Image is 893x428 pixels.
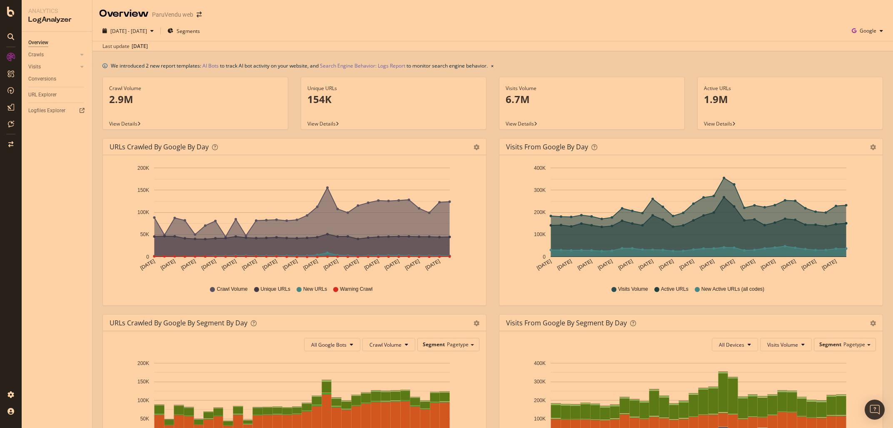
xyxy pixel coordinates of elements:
div: Open Intercom Messenger [865,400,885,420]
text: 400K [534,360,546,366]
span: Crawl Volume [217,286,247,293]
div: ParuVendu web [152,10,193,19]
span: [DATE] - [DATE] [110,28,147,35]
div: URLs Crawled by Google By Segment By Day [110,319,247,327]
text: [DATE] [597,258,614,271]
text: 200K [137,360,149,366]
div: gear [870,320,876,326]
button: Crawl Volume [362,338,415,351]
text: [DATE] [780,258,797,271]
div: Unique URLs [307,85,480,92]
text: [DATE] [699,258,716,271]
text: 100K [137,209,149,215]
div: Active URLs [704,85,876,92]
span: Unique URLs [261,286,290,293]
text: [DATE] [658,258,675,271]
text: [DATE] [536,258,552,271]
button: All Google Bots [304,338,360,351]
div: Overview [28,38,48,47]
span: Visits Volume [767,341,798,348]
span: View Details [307,120,336,127]
span: Pagetype [843,341,865,348]
text: 400K [534,165,546,171]
text: [DATE] [760,258,776,271]
text: [DATE] [302,258,319,271]
button: All Devices [712,338,758,351]
div: Logfiles Explorer [28,106,65,115]
text: 100K [534,232,546,238]
span: Visits Volume [618,286,648,293]
text: [DATE] [322,258,339,271]
button: Google [848,24,886,38]
div: We introduced 2 new report templates: to track AI bot activity on your website, and to monitor se... [111,61,488,70]
text: [DATE] [739,258,756,271]
text: 300K [534,187,546,193]
a: Overview [28,38,86,47]
text: [DATE] [821,258,838,271]
span: Segment [819,341,841,348]
text: 50K [140,416,149,422]
a: Conversions [28,75,86,83]
span: Warning Crawl [340,286,372,293]
div: Overview [99,7,149,21]
text: [DATE] [139,258,156,271]
text: 0 [146,254,149,260]
span: View Details [506,120,534,127]
text: [DATE] [384,258,400,271]
span: Google [860,27,876,34]
text: 100K [137,398,149,403]
span: All Devices [719,341,744,348]
span: Active URLs [661,286,688,293]
svg: A chart. [506,162,876,278]
span: New URLs [303,286,327,293]
a: Crawls [28,50,78,59]
text: [DATE] [200,258,217,271]
text: [DATE] [343,258,359,271]
a: Visits [28,63,78,71]
text: [DATE] [241,258,258,271]
text: [DATE] [719,258,736,271]
text: [DATE] [638,258,654,271]
text: 100K [534,416,546,422]
div: LogAnalyzer [28,15,85,25]
p: 6.7M [506,92,678,106]
text: [DATE] [363,258,380,271]
p: 1.9M [704,92,876,106]
span: Crawl Volume [369,341,402,348]
text: 300K [534,379,546,385]
text: 0 [543,254,546,260]
svg: A chart. [110,162,479,278]
text: [DATE] [556,258,573,271]
text: 200K [534,209,546,215]
div: URL Explorer [28,91,57,99]
text: 150K [137,187,149,193]
button: [DATE] - [DATE] [99,24,157,38]
text: 150K [137,379,149,385]
div: Last update [102,43,148,50]
div: Visits Volume [506,85,678,92]
span: All Google Bots [311,341,347,348]
div: Conversions [28,75,56,83]
div: Visits from Google by day [506,143,588,151]
div: [DATE] [132,43,148,50]
p: 2.9M [109,92,282,106]
text: [DATE] [262,258,278,271]
div: info banner [102,61,883,70]
text: [DATE] [404,258,421,271]
text: [DATE] [678,258,695,271]
text: 200K [534,398,546,403]
div: Visits from Google By Segment By Day [506,319,627,327]
text: [DATE] [221,258,237,271]
text: [DATE] [801,258,817,271]
span: New Active URLs (all codes) [701,286,764,293]
div: Visits [28,63,41,71]
div: gear [474,320,479,326]
a: Logfiles Explorer [28,106,86,115]
p: 154K [307,92,480,106]
span: View Details [704,120,732,127]
a: Search Engine Behavior: Logs Report [320,61,405,70]
button: Visits Volume [760,338,812,351]
span: Segments [177,28,200,35]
